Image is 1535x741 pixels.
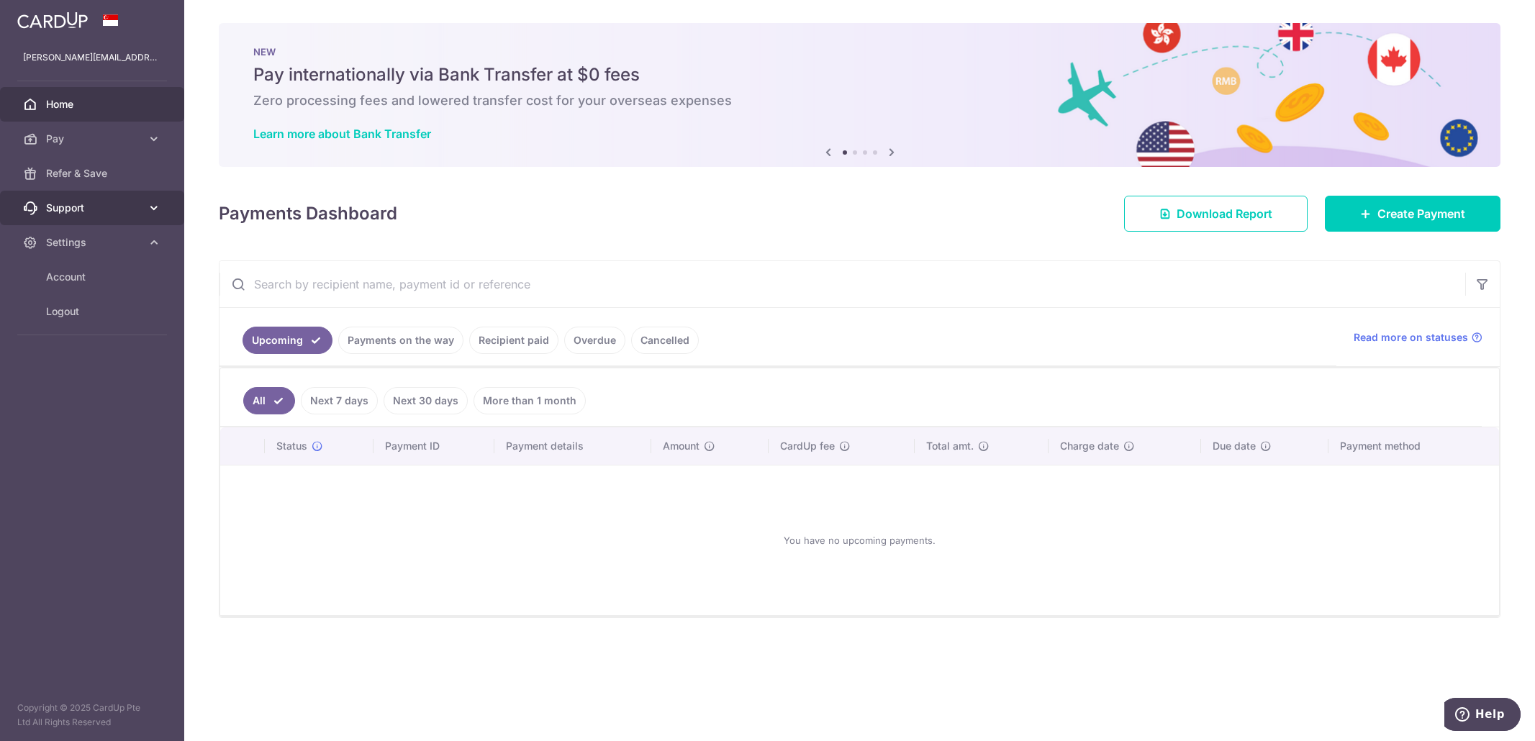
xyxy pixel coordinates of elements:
[926,439,974,453] span: Total amt.
[494,427,651,465] th: Payment details
[23,50,161,65] p: [PERSON_NAME][EMAIL_ADDRESS][PERSON_NAME][DOMAIN_NAME]
[276,439,307,453] span: Status
[338,327,463,354] a: Payments on the way
[219,261,1465,307] input: Search by recipient name, payment id or reference
[631,327,699,354] a: Cancelled
[1377,205,1465,222] span: Create Payment
[1124,196,1308,232] a: Download Report
[780,439,835,453] span: CardUp fee
[46,132,141,146] span: Pay
[253,46,1466,58] p: NEW
[373,427,494,465] th: Payment ID
[243,327,332,354] a: Upcoming
[46,201,141,215] span: Support
[1354,330,1468,345] span: Read more on statuses
[384,387,468,414] a: Next 30 days
[31,10,60,23] span: Help
[46,166,141,181] span: Refer & Save
[1328,427,1499,465] th: Payment method
[17,12,88,29] img: CardUp
[1444,698,1521,734] iframe: Opens a widget where you can find more information
[46,235,141,250] span: Settings
[253,127,431,141] a: Learn more about Bank Transfer
[219,23,1500,167] img: Bank transfer banner
[1325,196,1500,232] a: Create Payment
[237,477,1482,604] div: You have no upcoming payments.
[1213,439,1256,453] span: Due date
[301,387,378,414] a: Next 7 days
[469,327,558,354] a: Recipient paid
[253,92,1466,109] h6: Zero processing fees and lowered transfer cost for your overseas expenses
[1060,439,1119,453] span: Charge date
[46,270,141,284] span: Account
[243,387,295,414] a: All
[219,201,397,227] h4: Payments Dashboard
[663,439,699,453] span: Amount
[564,327,625,354] a: Overdue
[253,63,1466,86] h5: Pay internationally via Bank Transfer at $0 fees
[1354,330,1482,345] a: Read more on statuses
[1177,205,1272,222] span: Download Report
[46,97,141,112] span: Home
[474,387,586,414] a: More than 1 month
[46,304,141,319] span: Logout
